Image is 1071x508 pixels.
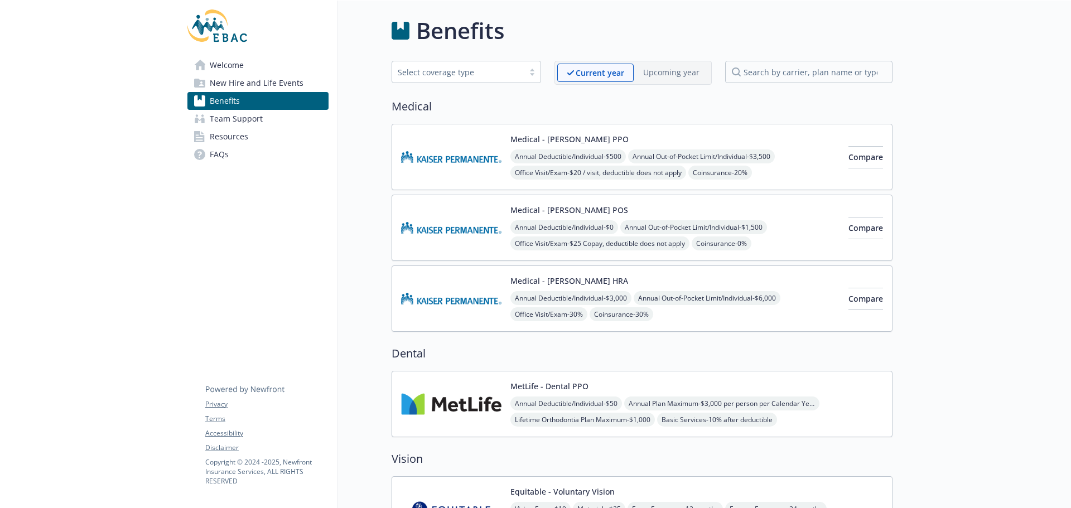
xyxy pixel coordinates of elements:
[392,345,893,362] h2: Dental
[210,74,303,92] span: New Hire and Life Events
[510,396,622,410] span: Annual Deductible/Individual - $50
[187,110,329,128] a: Team Support
[392,451,893,467] h2: Vision
[624,396,819,410] span: Annual Plan Maximum - $3,000 per person per Calendar Year
[210,128,248,146] span: Resources
[510,307,587,321] span: Office Visit/Exam - 30%
[510,486,615,497] button: Equitable - Voluntary Vision
[692,236,751,250] span: Coinsurance - 0%
[205,414,328,424] a: Terms
[398,66,518,78] div: Select coverage type
[590,307,653,321] span: Coinsurance - 30%
[657,413,777,427] span: Basic Services - 10% after deductible
[401,380,501,428] img: Metlife Inc carrier logo
[205,399,328,409] a: Privacy
[848,222,883,233] span: Compare
[576,67,624,79] p: Current year
[643,66,699,78] p: Upcoming year
[725,61,893,83] input: search by carrier, plan name or type
[848,288,883,310] button: Compare
[510,291,631,305] span: Annual Deductible/Individual - $3,000
[416,14,504,47] h1: Benefits
[205,443,328,453] a: Disclaimer
[510,380,588,392] button: MetLife - Dental PPO
[510,236,689,250] span: Office Visit/Exam - $25 Copay, deductible does not apply
[205,428,328,438] a: Accessibility
[187,128,329,146] a: Resources
[210,110,263,128] span: Team Support
[510,166,686,180] span: Office Visit/Exam - $20 / visit, deductible does not apply
[848,146,883,168] button: Compare
[210,92,240,110] span: Benefits
[848,293,883,304] span: Compare
[205,457,328,486] p: Copyright © 2024 - 2025 , Newfront Insurance Services, ALL RIGHTS RESERVED
[187,74,329,92] a: New Hire and Life Events
[848,152,883,162] span: Compare
[187,146,329,163] a: FAQs
[187,92,329,110] a: Benefits
[620,220,767,234] span: Annual Out-of-Pocket Limit/Individual - $1,500
[401,133,501,181] img: Kaiser Permanente Insurance Company carrier logo
[401,275,501,322] img: Kaiser Permanente Insurance Company carrier logo
[187,56,329,74] a: Welcome
[634,291,780,305] span: Annual Out-of-Pocket Limit/Individual - $6,000
[634,64,709,82] span: Upcoming year
[510,149,626,163] span: Annual Deductible/Individual - $500
[628,149,775,163] span: Annual Out-of-Pocket Limit/Individual - $3,500
[210,56,244,74] span: Welcome
[510,275,628,287] button: Medical - [PERSON_NAME] HRA
[510,413,655,427] span: Lifetime Orthodontia Plan Maximum - $1,000
[510,220,618,234] span: Annual Deductible/Individual - $0
[688,166,752,180] span: Coinsurance - 20%
[210,146,229,163] span: FAQs
[401,204,501,251] img: Kaiser Permanente Insurance Company carrier logo
[848,217,883,239] button: Compare
[510,204,628,216] button: Medical - [PERSON_NAME] POS
[392,98,893,115] h2: Medical
[510,133,629,145] button: Medical - [PERSON_NAME] PPO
